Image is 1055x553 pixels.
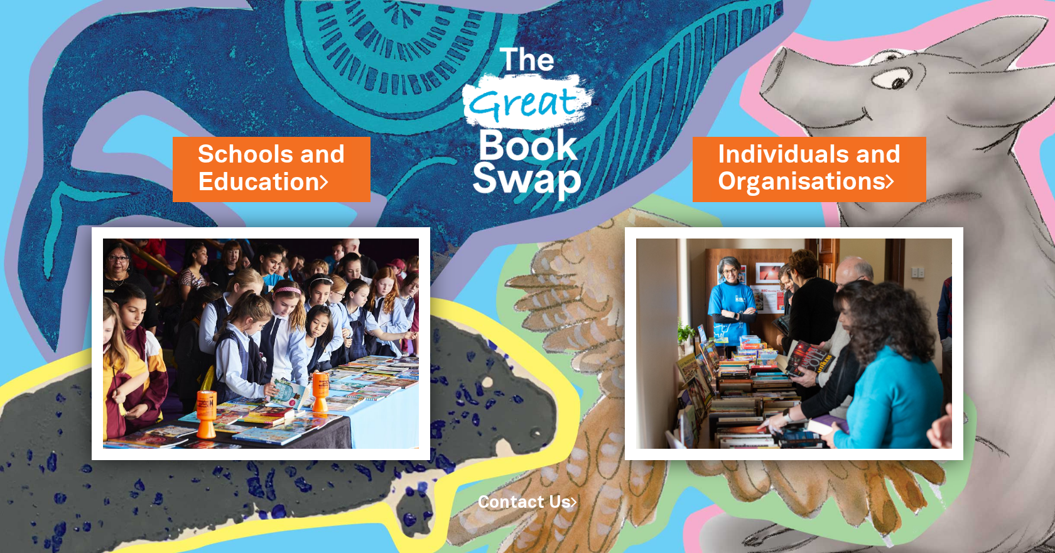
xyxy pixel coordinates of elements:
img: Schools and Education [92,227,430,460]
a: Individuals andOrganisations [718,138,901,200]
a: Schools andEducation [198,138,345,200]
img: Individuals and Organisations [625,227,963,460]
img: Great Bookswap logo [449,15,606,223]
a: Contact Us [478,495,577,511]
